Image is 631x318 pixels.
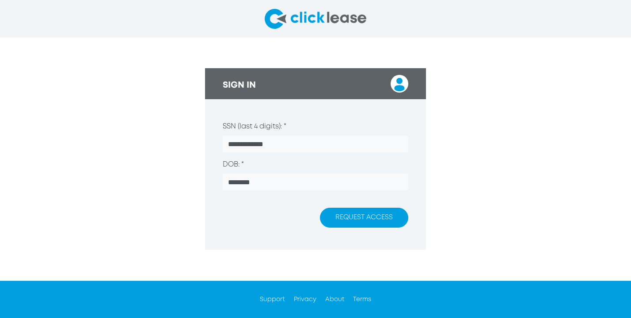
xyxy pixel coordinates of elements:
label: SSN (last 4 digits): * [223,121,286,132]
a: Support [260,297,285,302]
img: login user [391,75,408,93]
label: DOB: * [223,159,244,170]
a: Terms [353,297,371,302]
h3: SIGN IN [223,80,256,91]
a: About [325,297,344,302]
a: Privacy [294,297,316,302]
button: REQUEST ACCESS [320,208,408,228]
img: clicklease logo [265,9,366,29]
